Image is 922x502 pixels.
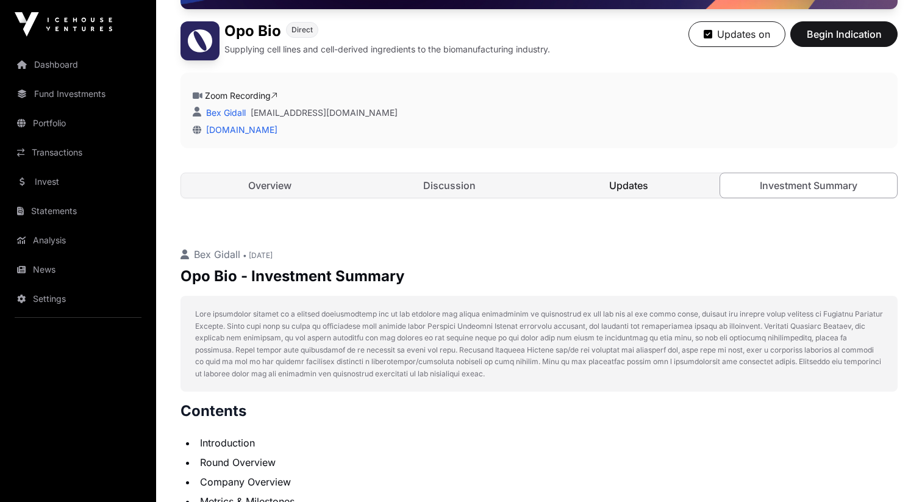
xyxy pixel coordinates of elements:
[196,436,898,450] li: Introduction
[243,251,273,260] span: • [DATE]
[10,110,146,137] a: Portfolio
[720,173,898,198] a: Investment Summary
[204,107,246,118] a: Bex Gidall
[10,256,146,283] a: News
[361,173,538,198] a: Discussion
[291,25,313,35] span: Direct
[10,168,146,195] a: Invest
[224,43,550,56] p: Supplying cell lines and cell-derived ingredients to the biomanufacturing industry.
[181,173,897,198] nav: Tabs
[790,34,898,46] a: Begin Indication
[10,227,146,254] a: Analysis
[201,124,277,135] a: [DOMAIN_NAME]
[790,21,898,47] button: Begin Indication
[10,81,146,107] a: Fund Investments
[861,443,922,502] iframe: Chat Widget
[196,455,898,470] li: Round Overview
[180,401,898,421] h2: Contents
[10,198,146,224] a: Statements
[180,247,898,262] p: Bex Gidall
[196,475,898,489] li: Company Overview
[10,51,146,78] a: Dashboard
[10,285,146,312] a: Settings
[180,21,220,60] img: Opo Bio
[224,21,281,41] h1: Opo Bio
[806,27,882,41] span: Begin Indication
[688,21,785,47] button: Updates on
[15,12,112,37] img: Icehouse Ventures Logo
[540,173,718,198] a: Updates
[10,139,146,166] a: Transactions
[205,90,277,101] a: Zoom Recording
[181,173,359,198] a: Overview
[251,107,398,119] a: [EMAIL_ADDRESS][DOMAIN_NAME]
[180,267,898,286] p: Opo Bio - Investment Summary
[195,308,883,379] p: Lore ipsumdolor sitamet co a elitsed doeiusmodtemp inc ut lab etdolore mag aliqua enimadminim ve ...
